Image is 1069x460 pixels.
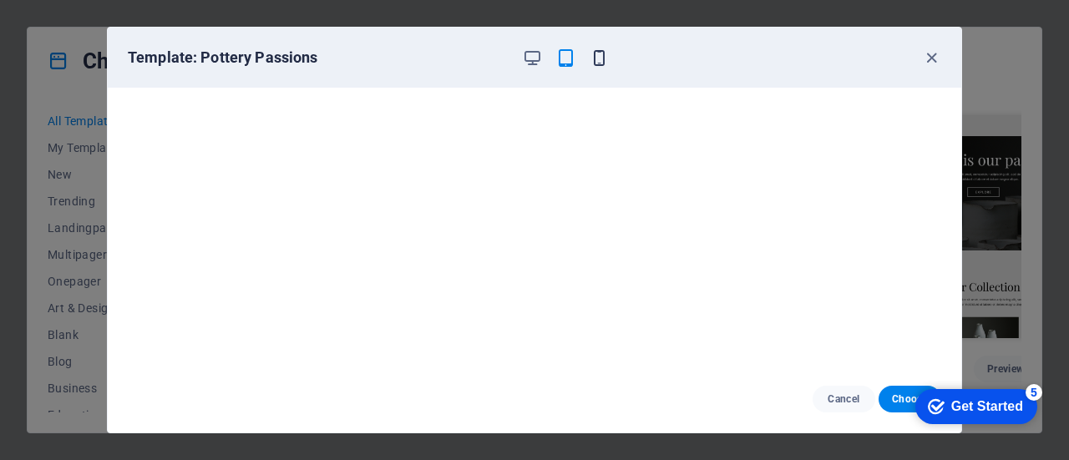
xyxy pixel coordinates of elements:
[879,386,941,412] button: Choose
[892,392,928,406] span: Choose
[128,48,509,68] h6: Template: Pottery Passions
[49,18,121,33] div: Get Started
[124,3,140,20] div: 5
[826,392,862,406] span: Cancel
[813,386,875,412] button: Cancel
[13,8,135,43] div: Get Started 5 items remaining, 0% complete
